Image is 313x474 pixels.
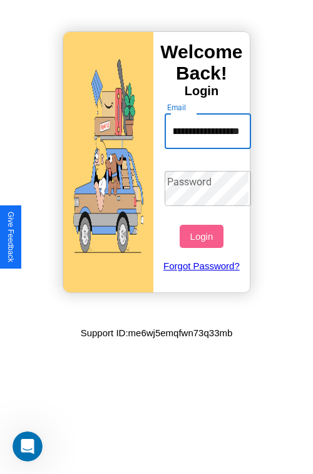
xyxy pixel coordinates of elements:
a: Forgot Password? [158,248,245,284]
label: Email [167,102,187,113]
h4: Login [153,84,250,98]
img: gif [63,32,153,292]
iframe: Intercom live chat [13,431,43,461]
div: Give Feedback [6,212,15,262]
button: Login [180,225,223,248]
h3: Welcome Back! [153,41,250,84]
p: Support ID: me6wj5emqfwn73q33mb [81,324,233,341]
